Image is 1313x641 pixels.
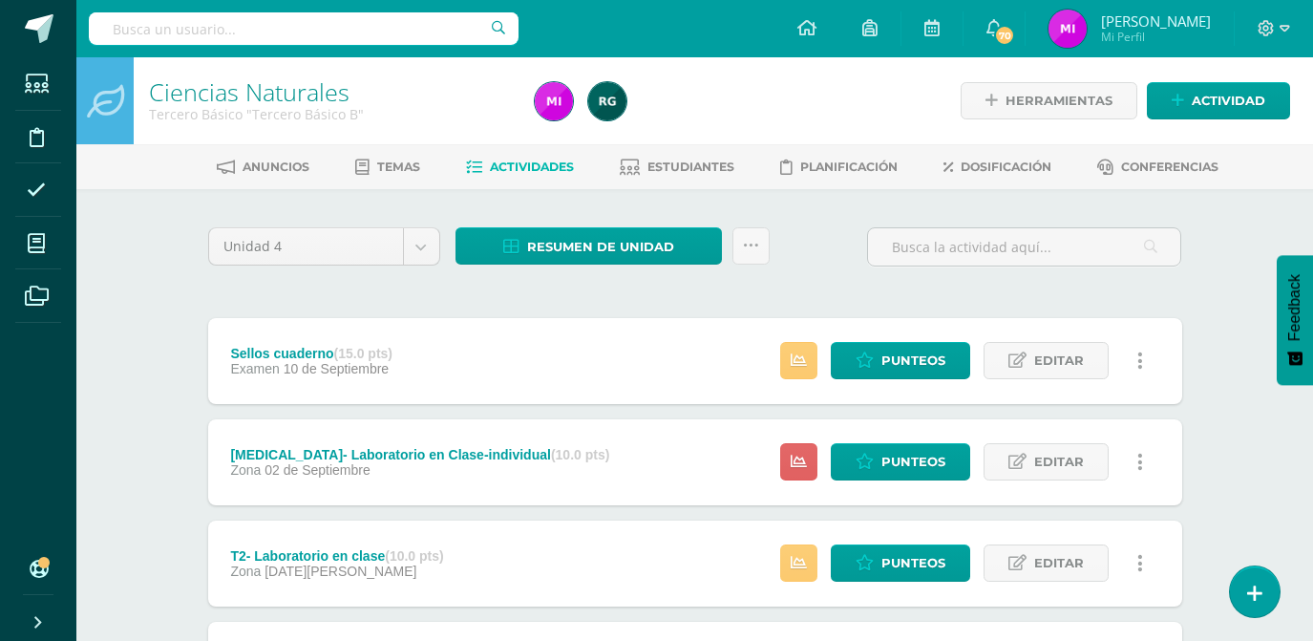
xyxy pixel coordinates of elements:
[1192,83,1265,118] span: Actividad
[385,548,443,564] strong: (10.0 pts)
[265,462,371,478] span: 02 de Septiembre
[490,160,574,174] span: Actividades
[230,564,261,579] span: Zona
[265,564,416,579] span: [DATE][PERSON_NAME]
[455,227,722,265] a: Resumen de unidad
[647,160,734,174] span: Estudiantes
[1277,255,1313,385] button: Feedback - Mostrar encuesta
[217,152,309,182] a: Anuncios
[881,343,945,378] span: Punteos
[535,82,573,120] img: e580cc0eb62752fa762e7f6d173b6223.png
[881,545,945,581] span: Punteos
[1101,29,1211,45] span: Mi Perfil
[620,152,734,182] a: Estudiantes
[1034,444,1084,480] span: Editar
[149,75,349,108] a: Ciencias Naturales
[230,548,443,564] div: T2- Laboratorio en clase
[149,105,512,123] div: Tercero Básico 'Tercero Básico B'
[1034,545,1084,581] span: Editar
[831,342,970,379] a: Punteos
[1101,11,1211,31] span: [PERSON_NAME]
[355,152,420,182] a: Temas
[1286,274,1303,341] span: Feedback
[466,152,574,182] a: Actividades
[1097,152,1218,182] a: Conferencias
[243,160,309,174] span: Anuncios
[881,444,945,480] span: Punteos
[284,361,390,376] span: 10 de Septiembre
[89,12,519,45] input: Busca un usuario...
[831,545,970,582] a: Punteos
[943,152,1051,182] a: Dosificación
[230,447,609,462] div: [MEDICAL_DATA]- Laboratorio en Clase-individual
[377,160,420,174] span: Temas
[831,443,970,481] a: Punteos
[961,82,1137,119] a: Herramientas
[230,462,261,478] span: Zona
[223,228,389,265] span: Unidad 4
[551,447,609,462] strong: (10.0 pts)
[230,361,279,376] span: Examen
[868,228,1180,266] input: Busca la actividad aquí...
[1048,10,1087,48] img: e580cc0eb62752fa762e7f6d173b6223.png
[149,78,512,105] h1: Ciencias Naturales
[1121,160,1218,174] span: Conferencias
[588,82,626,120] img: e044b199acd34bf570a575bac584e1d1.png
[1006,83,1112,118] span: Herramientas
[1147,82,1290,119] a: Actividad
[209,228,439,265] a: Unidad 4
[334,346,392,361] strong: (15.0 pts)
[1034,343,1084,378] span: Editar
[994,25,1015,46] span: 70
[961,160,1051,174] span: Dosificación
[527,229,674,265] span: Resumen de unidad
[780,152,898,182] a: Planificación
[800,160,898,174] span: Planificación
[230,346,392,361] div: Sellos cuaderno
